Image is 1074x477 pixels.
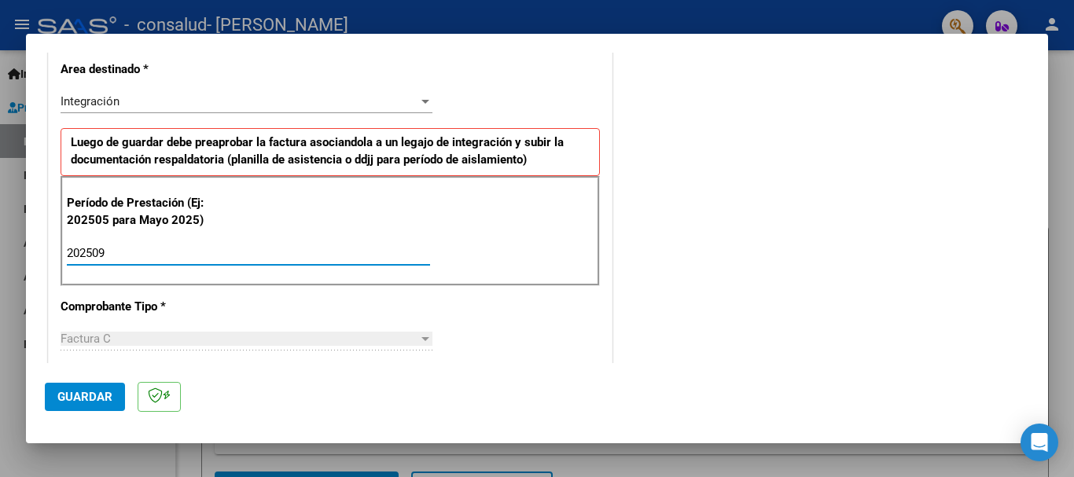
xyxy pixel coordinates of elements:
[61,298,223,316] p: Comprobante Tipo *
[57,390,112,404] span: Guardar
[1021,424,1058,461] div: Open Intercom Messenger
[61,61,223,79] p: Area destinado *
[61,94,120,108] span: Integración
[61,332,111,346] span: Factura C
[67,194,225,229] p: Período de Prestación (Ej: 202505 para Mayo 2025)
[71,135,564,167] strong: Luego de guardar debe preaprobar la factura asociandola a un legajo de integración y subir la doc...
[45,383,125,411] button: Guardar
